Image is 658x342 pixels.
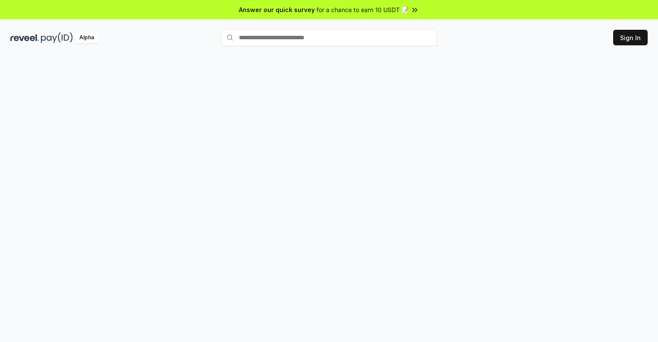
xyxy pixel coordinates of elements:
[613,30,648,45] button: Sign In
[316,5,409,14] span: for a chance to earn 10 USDT 📝
[10,32,39,43] img: reveel_dark
[41,32,73,43] img: pay_id
[75,32,99,43] div: Alpha
[239,5,315,14] span: Answer our quick survey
